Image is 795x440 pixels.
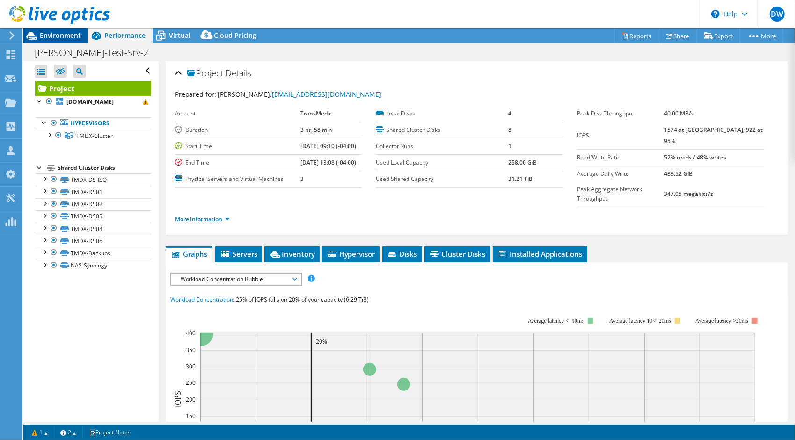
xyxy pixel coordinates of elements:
span: TMDX-Cluster [76,132,113,140]
svg: \n [711,10,720,18]
span: DW [770,7,785,22]
b: [DOMAIN_NAME] [66,98,114,106]
text: 300 [186,362,196,370]
label: Local Disks [376,109,508,118]
span: Workload Concentration Bubble [176,274,296,285]
text: 350 [186,346,196,354]
label: IOPS [577,131,664,140]
a: Share [659,29,697,43]
span: Installed Applications [497,249,583,259]
span: Workload Concentration: [170,296,235,303]
b: 258.00 GiB [508,159,537,166]
b: [DATE] 09:10 (-04:00) [300,142,356,150]
span: Cluster Disks [429,249,486,259]
b: 488.52 GiB [664,170,693,178]
span: Servers [220,249,257,259]
a: TMDX-DS03 [35,210,151,223]
text: 400 [186,329,196,337]
label: Peak Aggregate Network Throughput [577,185,664,203]
span: Inventory [269,249,315,259]
b: 8 [508,126,511,134]
a: TMDX-Cluster [35,130,151,142]
text: 150 [186,412,196,420]
div: Shared Cluster Disks [58,162,151,173]
a: NAS-Synology [35,260,151,272]
span: Project [187,69,224,78]
a: TMDX-DS-ISO [35,173,151,186]
a: Project Notes [82,426,137,438]
b: TransMedic [300,109,332,117]
text: 200 [186,396,196,404]
text: 250 [186,379,196,387]
label: Physical Servers and Virtual Machines [175,174,300,184]
b: 3 hr, 58 min [300,126,332,134]
span: Graphs [170,249,207,259]
a: Hypervisors [35,117,151,130]
b: 31.21 TiB [508,175,532,183]
b: 3 [300,175,304,183]
label: Prepared for: [175,90,217,99]
label: Average Daily Write [577,169,664,179]
span: Hypervisor [327,249,375,259]
span: Disks [387,249,417,259]
span: Details [226,67,252,79]
b: [DATE] 13:08 (-04:00) [300,159,356,166]
span: Environment [40,31,81,40]
text: Average latency >20ms [695,317,748,324]
span: 25% of IOPS falls on 20% of your capacity (6.29 TiB) [236,296,369,303]
text: 20% [316,338,327,346]
a: TMDX-DS04 [35,223,151,235]
span: Cloud Pricing [214,31,256,40]
b: 52% reads / 48% writes [664,153,726,161]
label: Shared Cluster Disks [376,125,508,135]
tspan: Average latency 10<=20ms [609,317,671,324]
a: More [740,29,783,43]
label: Collector Runs [376,142,508,151]
a: 1 [25,426,54,438]
span: Virtual [169,31,190,40]
a: TMDX-DS05 [35,235,151,247]
b: 40.00 MB/s [664,109,694,117]
a: TMDX-DS01 [35,186,151,198]
b: 347.05 megabits/s [664,190,713,198]
label: Start Time [175,142,300,151]
a: More Information [175,215,230,223]
a: 2 [54,426,83,438]
a: Export [697,29,740,43]
label: Read/Write Ratio [577,153,664,162]
b: 1 [508,142,511,150]
label: Used Local Capacity [376,158,508,167]
a: TMDX-Backups [35,247,151,259]
h1: [PERSON_NAME]-Test-Srv-2 [30,48,163,58]
label: End Time [175,158,300,167]
a: [EMAIL_ADDRESS][DOMAIN_NAME] [272,90,382,99]
span: Performance [104,31,146,40]
a: TMDX-DS02 [35,198,151,210]
a: Project [35,81,151,96]
b: 4 [508,109,511,117]
a: [DOMAIN_NAME] [35,96,151,108]
a: Reports [614,29,659,43]
b: 1574 at [GEOGRAPHIC_DATA], 922 at 95% [664,126,763,145]
text: IOPS [173,391,183,407]
label: Account [175,109,300,118]
label: Peak Disk Throughput [577,109,664,118]
label: Duration [175,125,300,135]
span: [PERSON_NAME], [218,90,382,99]
tspan: Average latency <=10ms [528,317,584,324]
label: Used Shared Capacity [376,174,508,184]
